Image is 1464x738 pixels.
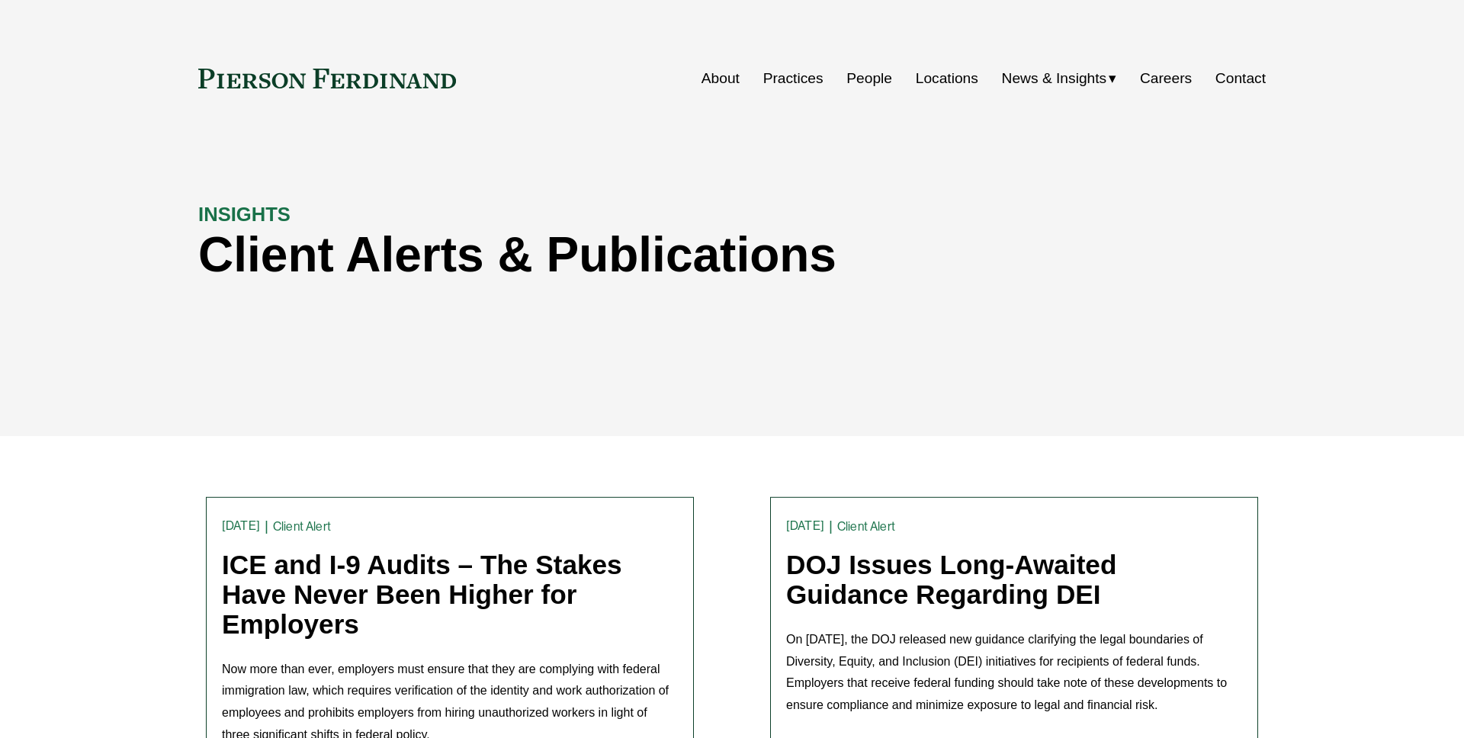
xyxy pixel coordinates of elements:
[786,550,1116,609] a: DOJ Issues Long-Awaited Guidance Regarding DEI
[1215,64,1266,93] a: Contact
[1002,66,1107,92] span: News & Insights
[198,204,291,225] strong: INSIGHTS
[786,629,1242,717] p: On [DATE], the DOJ released new guidance clarifying the legal boundaries of Diversity, Equity, an...
[1140,64,1192,93] a: Careers
[701,64,740,93] a: About
[763,64,823,93] a: Practices
[916,64,978,93] a: Locations
[1002,64,1117,93] a: folder dropdown
[846,64,892,93] a: People
[273,519,331,534] a: Client Alert
[198,227,999,283] h1: Client Alerts & Publications
[837,519,895,534] a: Client Alert
[786,520,824,532] time: [DATE]
[222,550,622,638] a: ICE and I-9 Audits – The Stakes Have Never Been Higher for Employers
[222,520,260,532] time: [DATE]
